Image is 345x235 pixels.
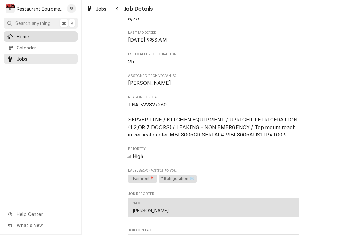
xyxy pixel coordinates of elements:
[4,54,78,64] a: Jobs
[128,102,299,138] span: TN# 322827260 SERVER LINE / KITCHEN EQUIPMENT / UPRIGHT REFRIGERATION (1,2,OR 3 DOORS) / LEAKING ...
[128,95,299,100] span: Reason For Call
[4,220,78,231] a: Go to What's New
[128,101,299,139] span: Reason For Call
[133,201,169,214] div: Name
[17,56,74,62] span: Jobs
[71,20,73,27] span: K
[15,20,50,27] span: Search anything
[128,31,299,36] span: Last Modified
[128,8,215,22] span: 8/20
[128,59,134,65] span: 2h
[128,198,299,220] div: Job Reporter List
[17,222,74,229] span: What's New
[84,4,109,14] a: Jobs
[6,4,15,13] div: R
[128,147,299,160] div: Priority
[67,4,76,13] div: Bryan Sanders's Avatar
[128,31,299,44] div: Last Modified
[122,5,153,13] span: Job Details
[128,174,299,184] span: [object Object]
[17,6,64,12] div: Restaurant Equipment Diagnostics
[128,153,299,161] span: Priority
[128,192,299,220] div: Job Reporter
[133,201,143,206] div: Name
[4,18,78,29] button: Search anything⌘K
[17,33,74,40] span: Home
[4,32,78,42] a: Home
[128,168,299,184] div: [object Object]
[128,168,299,173] span: Labels
[128,192,299,197] span: Job Reporter
[62,20,66,27] span: ⌘
[128,80,299,87] span: Assigned Technician(s)
[128,37,299,44] span: Last Modified
[128,95,299,139] div: Reason For Call
[128,52,299,57] span: Estimated Job Duration
[17,211,74,218] span: Help Center
[128,153,299,161] div: High
[4,43,78,53] a: Calendar
[6,4,15,13] div: Restaurant Equipment Diagnostics's Avatar
[128,175,157,183] span: ¹ Fairmont📍
[67,4,76,13] div: BS
[96,6,107,12] span: Jobs
[128,147,299,152] span: Priority
[128,37,167,43] span: [DATE] 9:53 AM
[159,175,197,183] span: ⁴ Refrigeration ❄️
[17,45,74,51] span: Calendar
[141,169,177,173] span: (Only Visible to You)
[128,58,299,66] span: Estimated Job Duration
[128,52,299,66] div: Estimated Job Duration
[128,228,299,233] span: Job Contact
[128,74,299,87] div: Assigned Technician(s)
[112,4,122,14] button: Navigate back
[128,198,299,217] div: Contact
[4,209,78,220] a: Go to Help Center
[128,80,171,86] span: [PERSON_NAME]
[133,208,169,214] div: [PERSON_NAME]
[128,74,299,79] span: Assigned Technician(s)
